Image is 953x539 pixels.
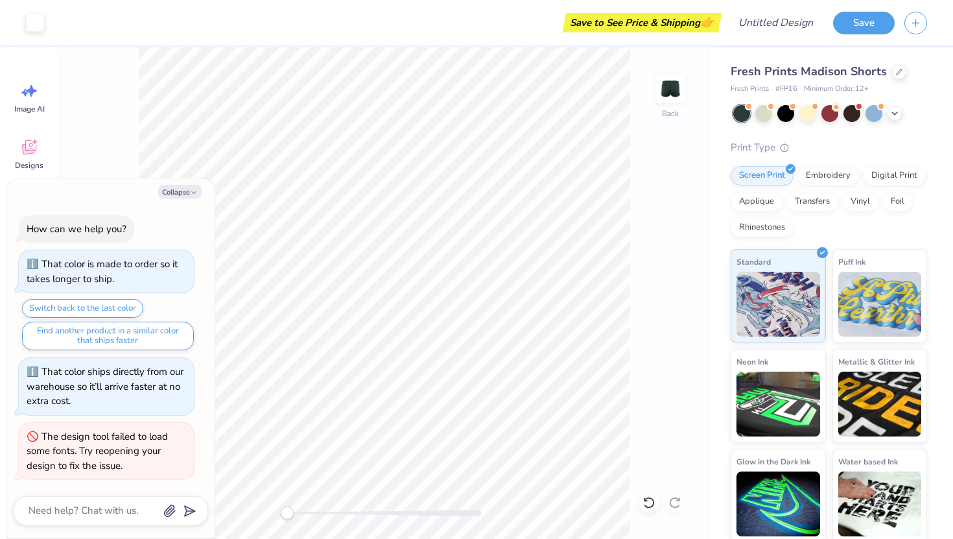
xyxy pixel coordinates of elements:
div: Save to See Price & Shipping [566,13,718,32]
span: Water based Ink [838,455,898,468]
span: Image AI [14,104,45,114]
span: Designs [15,160,43,171]
div: Accessibility label [281,507,294,520]
img: Standard [736,272,820,337]
span: Fresh Prints [731,84,769,95]
div: Screen Print [731,166,794,186]
div: That color is made to order so it takes longer to ship. [27,258,178,285]
img: Glow in the Dark Ink [736,472,820,536]
span: Fresh Prints Madison Shorts [731,64,887,79]
span: # FP16 [775,84,797,95]
div: Transfers [786,192,838,211]
div: Back [662,108,679,119]
div: Print Type [731,140,927,155]
div: Rhinestones [731,218,794,237]
span: Puff Ink [838,255,865,269]
div: The design tool failed to load some fonts. Try reopening your design to fix the issue. [27,430,168,472]
div: Digital Print [863,166,926,186]
div: Embroidery [797,166,859,186]
button: Collapse [158,185,202,198]
span: Metallic & Glitter Ink [838,355,915,368]
div: Applique [731,192,782,211]
img: Water based Ink [838,472,922,536]
div: That color ships directly from our warehouse so it’ll arrive faster at no extra cost. [27,365,183,407]
span: Glow in the Dark Ink [736,455,810,468]
img: Puff Ink [838,272,922,337]
button: Save [833,12,895,34]
input: Untitled Design [728,10,823,36]
span: Minimum Order: 12 + [804,84,869,95]
span: 👉 [700,14,714,30]
img: Neon Ink [736,372,820,437]
div: Foil [882,192,913,211]
button: Find another product in a similar color that ships faster [22,322,194,350]
img: Back [657,75,683,101]
div: Vinyl [842,192,878,211]
img: Metallic & Glitter Ink [838,372,922,437]
div: How can we help you? [27,222,126,235]
span: Standard [736,255,771,269]
span: Neon Ink [736,355,768,368]
button: Switch back to the last color [22,299,143,318]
